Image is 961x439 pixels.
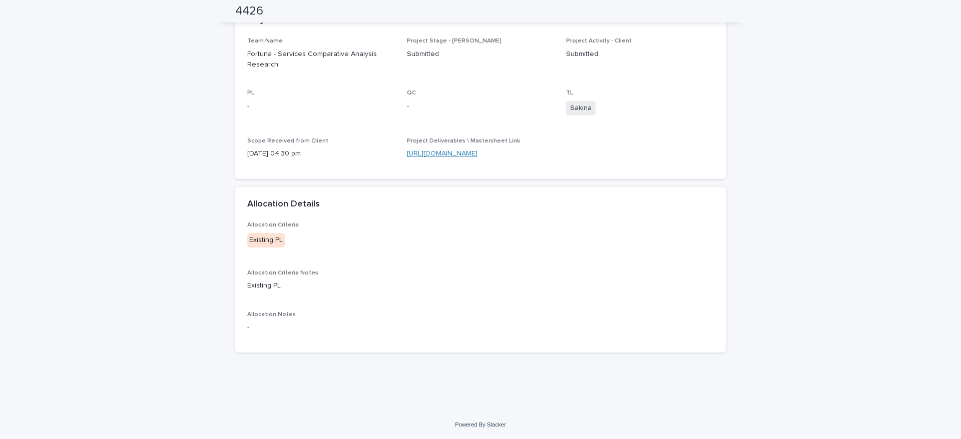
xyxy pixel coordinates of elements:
[566,90,573,96] span: TL
[407,101,555,111] p: -
[566,101,596,115] span: Sakina
[407,38,502,44] span: Project Stage - [PERSON_NAME]
[247,233,285,247] div: Existing PL
[247,138,328,144] span: Scope Received from Client
[247,38,283,44] span: Team Name
[407,49,555,59] p: Submitted
[566,38,632,44] span: Project Activity - Client
[247,49,395,70] p: Fortuna - Services Comparative Analysis Research
[247,270,318,276] span: Allocation Criteria Notes
[247,148,395,159] p: [DATE] 04:30 pm
[407,138,520,144] span: Project Deliverables \ Mastersheet Link
[247,280,714,291] p: Existing PL
[247,101,395,111] p: -
[407,150,477,157] a: [URL][DOMAIN_NAME]
[247,90,254,96] span: PL
[247,311,296,317] span: Allocation Notes
[566,49,714,59] p: Submitted
[455,421,506,427] a: Powered By Stacker
[247,322,714,332] p: -
[247,199,320,210] h2: Allocation Details
[407,90,416,96] span: QC
[247,222,299,228] span: Allocation Criteria
[235,4,263,18] h2: 4426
